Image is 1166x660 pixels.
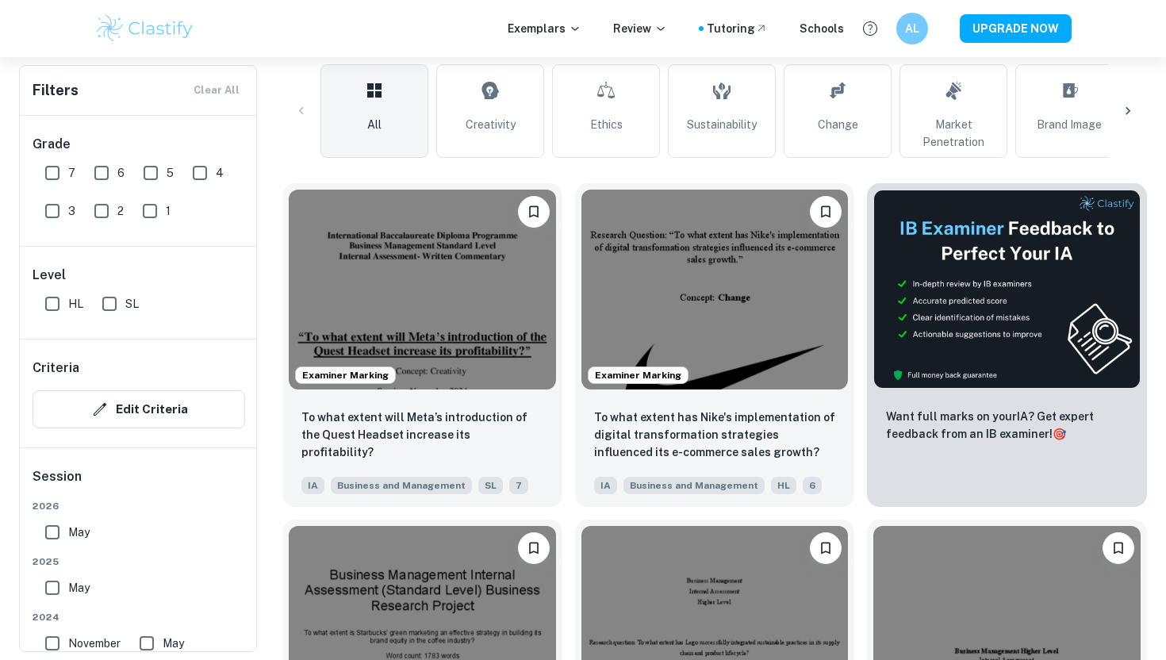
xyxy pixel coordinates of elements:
button: AL [896,13,928,44]
span: 2024 [33,610,245,624]
span: All [367,116,382,133]
span: Examiner Marking [589,368,688,382]
span: HL [68,295,83,313]
p: To what extent has Nike's implementation of digital transformation strategies influenced its e-co... [594,409,836,461]
span: 🎯 [1053,428,1066,440]
h6: Criteria [33,359,79,378]
span: Sustainability [687,116,757,133]
span: HL [771,477,796,494]
span: 5 [167,164,174,182]
p: Exemplars [508,20,581,37]
p: Want full marks on your IA ? Get expert feedback from an IB examiner! [886,408,1128,443]
a: Examiner MarkingBookmarkTo what extent will Meta’s introduction of the Quest Headset increase its... [282,183,562,507]
a: Schools [800,20,844,37]
img: Business and Management IA example thumbnail: To what extent will Meta’s introduction [289,190,556,389]
h6: AL [903,20,922,37]
button: Help and Feedback [857,15,884,42]
h6: Session [33,467,245,499]
button: Bookmark [810,196,842,228]
span: Business and Management [623,477,765,494]
span: May [68,524,90,541]
span: 2025 [33,554,245,569]
span: Examiner Marking [296,368,395,382]
span: May [68,579,90,597]
span: IA [301,477,324,494]
p: To what extent will Meta’s introduction of the Quest Headset increase its profitability? [301,409,543,461]
h6: Level [33,266,245,285]
span: 1 [166,202,171,220]
span: Market Penetration [907,116,1000,151]
span: SL [478,477,503,494]
button: Bookmark [518,196,550,228]
button: UPGRADE NOW [960,14,1072,43]
span: 7 [509,477,528,494]
span: Business and Management [331,477,472,494]
button: Bookmark [1103,532,1134,564]
p: Review [613,20,667,37]
img: Business and Management IA example thumbnail: To what extent has Nike's implementation [581,190,849,389]
button: Edit Criteria [33,390,245,428]
span: November [68,635,121,652]
span: Change [818,116,858,133]
span: 2026 [33,499,245,513]
span: 2 [117,202,124,220]
button: Bookmark [810,532,842,564]
button: Bookmark [518,532,550,564]
span: 6 [803,477,822,494]
span: Creativity [466,116,516,133]
img: Clastify logo [94,13,195,44]
h6: Filters [33,79,79,102]
span: 4 [216,164,224,182]
span: 3 [68,202,75,220]
span: Brand Image [1037,116,1102,133]
span: 7 [68,164,75,182]
h6: Grade [33,135,245,154]
a: Examiner MarkingBookmarkTo what extent has Nike's implementation of digital transformation strate... [575,183,855,507]
span: 6 [117,164,125,182]
span: Ethics [590,116,623,133]
span: IA [594,477,617,494]
a: ThumbnailWant full marks on yourIA? Get expert feedback from an IB examiner! [867,183,1147,507]
img: Thumbnail [873,190,1141,389]
span: May [163,635,184,652]
span: SL [125,295,139,313]
a: Tutoring [707,20,768,37]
